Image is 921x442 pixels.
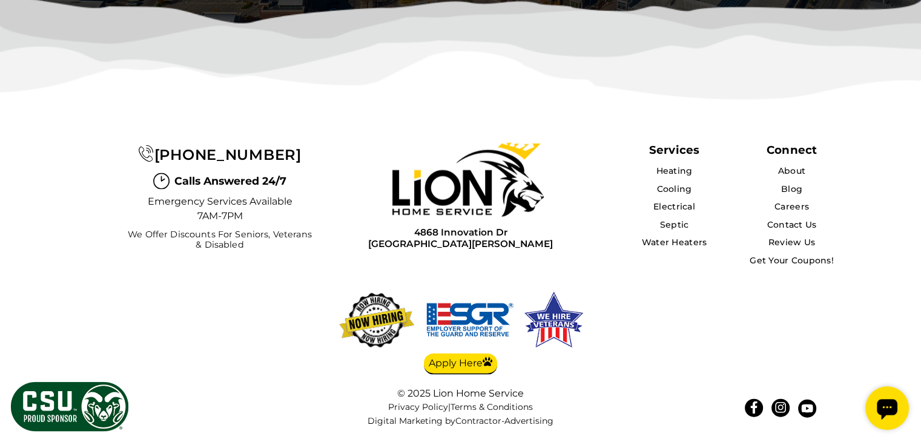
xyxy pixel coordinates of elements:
a: Cooling [656,183,692,194]
a: Electrical [653,201,695,212]
span: Emergency Services Available 7AM-7PM [147,194,292,223]
a: Apply Here [424,354,497,375]
img: We hire veterans [424,290,515,351]
div: Digital Marketing by [340,416,582,426]
a: Blog [781,183,802,194]
a: 4868 Innovation Dr[GEOGRAPHIC_DATA][PERSON_NAME] [368,226,553,250]
span: Calls Answered 24/7 [174,173,286,189]
a: [PHONE_NUMBER] [138,146,301,163]
div: © 2025 Lion Home Service [340,388,582,399]
img: now-hiring [336,290,417,351]
a: Terms & Conditions [451,401,533,412]
a: Contact Us [767,219,817,230]
nav: | [340,402,582,426]
span: 4868 Innovation Dr [368,226,553,238]
span: Services [649,143,699,157]
div: Open chat widget [5,5,48,48]
span: [PHONE_NUMBER] [154,146,302,163]
img: We hire veterans [523,290,584,351]
a: Water Heaters [642,237,707,248]
a: Heating [656,165,692,176]
a: Get Your Coupons! [750,255,834,266]
a: Septic [660,219,689,230]
div: Connect [767,143,817,157]
a: Contractor-Advertising [455,416,553,426]
span: We Offer Discounts for Seniors, Veterans & Disabled [124,229,315,251]
a: Careers [774,201,809,212]
a: Privacy Policy [388,401,448,412]
span: [GEOGRAPHIC_DATA][PERSON_NAME] [368,238,553,249]
a: About [778,165,805,176]
a: Review Us [768,237,816,248]
img: CSU Sponsor Badge [9,380,130,433]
